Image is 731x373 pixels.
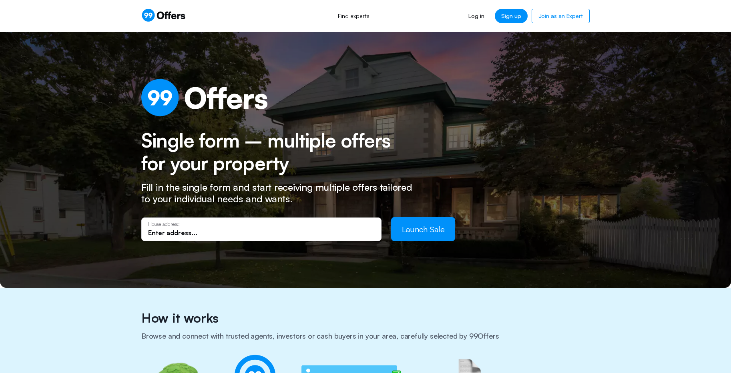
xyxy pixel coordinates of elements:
[141,310,590,332] h2: How it works
[329,7,378,25] a: Find experts
[391,217,455,241] button: Launch Sale
[462,9,490,23] a: Log in
[148,228,375,237] input: Enter address...
[148,221,375,227] p: House address:
[141,332,590,353] h3: Browse and connect with trusted agents, investors or cash buyers in your area, carefully selected...
[495,9,528,23] a: Sign up
[141,129,408,175] h2: Single form – multiple offers for your property
[402,224,445,234] span: Launch Sale
[141,182,422,205] p: Fill in the single form and start receiving multiple offers tailored to your individual needs and...
[532,9,590,23] a: Join as an Expert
